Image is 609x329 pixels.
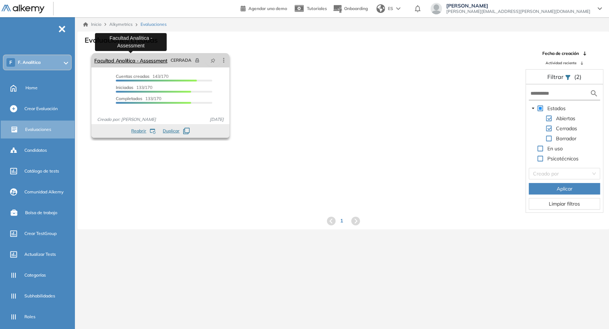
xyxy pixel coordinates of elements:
[24,251,56,258] span: Actualizar Tests
[24,105,58,112] span: Crear Evaluación
[555,124,579,133] span: Cerradas
[556,115,575,122] span: Abiertas
[529,198,600,210] button: Limpiar filtros
[24,189,63,195] span: Comunidad Alkemy
[340,217,343,225] span: 1
[24,314,35,320] span: Roles
[116,85,133,90] span: Iniciadas
[546,104,567,113] span: Estados
[556,125,577,132] span: Cerradas
[116,96,142,101] span: Completados
[376,4,385,13] img: world
[116,74,149,79] span: Cuentas creadas
[547,105,566,112] span: Estados
[25,85,38,91] span: Home
[163,128,190,134] button: Duplicar
[94,53,167,67] a: Facultad Analítica - Assessment
[546,154,580,163] span: Psicotécnicos
[546,60,576,66] span: Actividad reciente
[131,128,156,134] button: Reabrir
[205,55,221,66] button: pushpin
[542,50,579,57] span: Fecha de creación
[590,89,598,98] img: search icon
[171,57,191,64] span: CERRADA
[18,60,41,65] span: F. Analítica
[241,4,287,12] a: Agendar una demo
[574,72,581,81] span: (2)
[24,293,55,299] span: Subhabilidades
[116,85,152,90] span: 133/170
[396,7,400,10] img: arrow
[24,147,47,154] span: Candidatos
[131,128,146,134] span: Reabrir
[248,6,287,11] span: Agendar una demo
[446,3,590,9] span: [PERSON_NAME]
[556,135,576,142] span: Borrador
[547,155,579,162] span: Psicotécnicos
[307,6,327,11] span: Tutoriales
[555,114,577,123] span: Abiertas
[546,144,564,153] span: En uso
[109,22,133,27] span: Alkymetrics
[85,36,158,44] h3: Evaluaciones creadas
[210,57,215,63] span: pushpin
[555,134,578,143] span: Borrador
[547,73,565,80] span: Filtrar
[163,128,180,134] span: Duplicar
[116,96,161,101] span: 133/170
[95,33,167,51] div: Facultad Analítica - Assessment
[547,145,563,152] span: En uso
[531,107,535,110] span: caret-down
[388,5,393,12] span: ES
[83,21,101,28] a: Inicio
[344,6,368,11] span: Onboarding
[529,183,600,194] button: Aplicar
[207,116,227,123] span: [DATE]
[94,116,159,123] span: Creado por: [PERSON_NAME]
[24,272,46,278] span: Categorías
[141,21,167,28] span: Evaluaciones
[24,168,59,174] span: Catálogo de tests
[557,185,572,193] span: Aplicar
[549,200,580,208] span: Limpiar filtros
[25,210,57,216] span: Bolsa de trabajo
[1,5,44,14] img: Logo
[24,230,57,237] span: Crear TestGroup
[116,74,168,79] span: 143/170
[446,9,590,14] span: [PERSON_NAME][EMAIL_ADDRESS][PERSON_NAME][DOMAIN_NAME]
[9,60,12,65] span: F
[25,126,51,133] span: Evaluaciones
[333,1,368,17] button: Onboarding
[195,58,199,62] span: lock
